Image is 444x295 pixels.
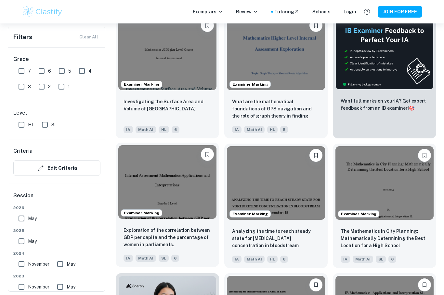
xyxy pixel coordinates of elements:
[341,97,428,112] p: Want full marks on your IA ? Get expert feedback from an IB examiner!
[232,126,242,133] span: IA
[28,238,37,245] span: May
[22,5,63,18] img: Clastify logo
[201,148,214,161] button: Please log in to bookmark exemplars
[280,126,288,133] span: 5
[244,256,265,263] span: Math AI
[333,144,436,268] a: Examiner MarkingPlease log in to bookmark exemplarsThe Mathematics in City Planning: Mathematical...
[224,144,328,268] a: Examiner MarkingPlease log in to bookmark exemplarsAnalyzing the time to reach steady state for V...
[172,126,179,133] span: 6
[201,19,214,32] button: Please log in to bookmark exemplars
[232,98,320,120] p: What are the mathematical foundations of GPS navigation and the role of graph theory in finding s...
[338,211,379,217] span: Examiner Marking
[309,19,322,32] button: Please log in to bookmark exemplars
[280,256,288,263] span: 6
[418,149,431,162] button: Please log in to bookmark exemplars
[159,255,169,262] span: SL
[124,227,211,248] p: Exploration of the correlation between GDP per capita and the percentage of women in parliaments.
[13,33,32,42] h6: Filters
[13,160,100,176] button: Edit Criteria
[124,126,133,133] span: IA
[116,144,219,268] a: Examiner MarkingPlease log in to bookmark exemplarsExploration of the correlation between GDP per...
[267,126,278,133] span: HL
[13,205,100,211] span: 2026
[230,211,270,217] span: Examiner Marking
[341,256,350,263] span: IA
[28,83,31,90] span: 3
[267,256,278,263] span: HL
[236,8,258,15] p: Review
[116,14,219,138] a: Examiner MarkingPlease log in to bookmark exemplarsInvestigating the Surface Area and Volume of L...
[418,278,431,291] button: Please log in to bookmark exemplars
[51,121,57,128] span: SL
[13,55,100,63] h6: Grade
[67,283,75,290] span: May
[230,81,270,87] span: Examiner Marking
[118,145,216,219] img: Math AI IA example thumbnail: Exploration of the correlation between G
[335,146,434,220] img: Math AI IA example thumbnail: The Mathematics in City Planning: Mathem
[67,260,75,268] span: May
[121,210,162,216] span: Examiner Marking
[341,228,428,249] p: The Mathematics in City Planning: Mathematically Determining the Best Location for a High School
[171,255,179,262] span: 6
[28,121,34,128] span: HL
[232,256,242,263] span: IA
[224,14,328,138] a: Examiner MarkingPlease log in to bookmark exemplarsWhat are the mathematical foundations of GPS n...
[232,228,320,249] p: Analyzing the time to reach steady state for Vortioxetine concentration in bloodstream
[227,146,325,220] img: Math AI IA example thumbnail: Analyzing the time to reach steady state
[335,16,434,90] img: Thumbnail
[124,255,133,262] span: IA
[376,256,386,263] span: SL
[28,67,31,75] span: 7
[227,16,325,90] img: Math AI IA example thumbnail: What are the mathematical foundations of
[344,8,356,15] a: Login
[312,8,331,15] a: Schools
[309,278,322,291] button: Please log in to bookmark exemplars
[13,273,100,279] span: 2023
[28,283,49,290] span: November
[378,6,422,18] button: JOIN FOR FREE
[333,14,436,138] a: ThumbnailWant full marks on yourIA? Get expert feedback from an IB examiner!
[13,192,100,205] h6: Session
[159,126,169,133] span: HL
[361,6,372,17] button: Help and Feedback
[244,126,265,133] span: Math AI
[118,16,216,90] img: Math AI IA example thumbnail: Investigating the Surface Area and Volum
[13,109,100,117] h6: Level
[274,8,299,15] a: Tutoring
[121,81,162,87] span: Examiner Marking
[48,67,51,75] span: 6
[68,67,71,75] span: 5
[309,149,322,162] button: Please log in to bookmark exemplars
[88,67,92,75] span: 4
[13,250,100,256] span: 2024
[409,105,414,111] span: 🎯
[68,83,70,90] span: 1
[136,126,156,133] span: Math AI
[48,83,51,90] span: 2
[388,256,396,263] span: 6
[124,98,211,112] p: Investigating the Surface Area and Volume of Lake Titicaca
[28,260,49,268] span: November
[13,147,33,155] h6: Criteria
[28,215,37,222] span: May
[136,255,156,262] span: Math AI
[193,8,223,15] p: Exemplars
[13,228,100,233] span: 2025
[353,256,373,263] span: Math AI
